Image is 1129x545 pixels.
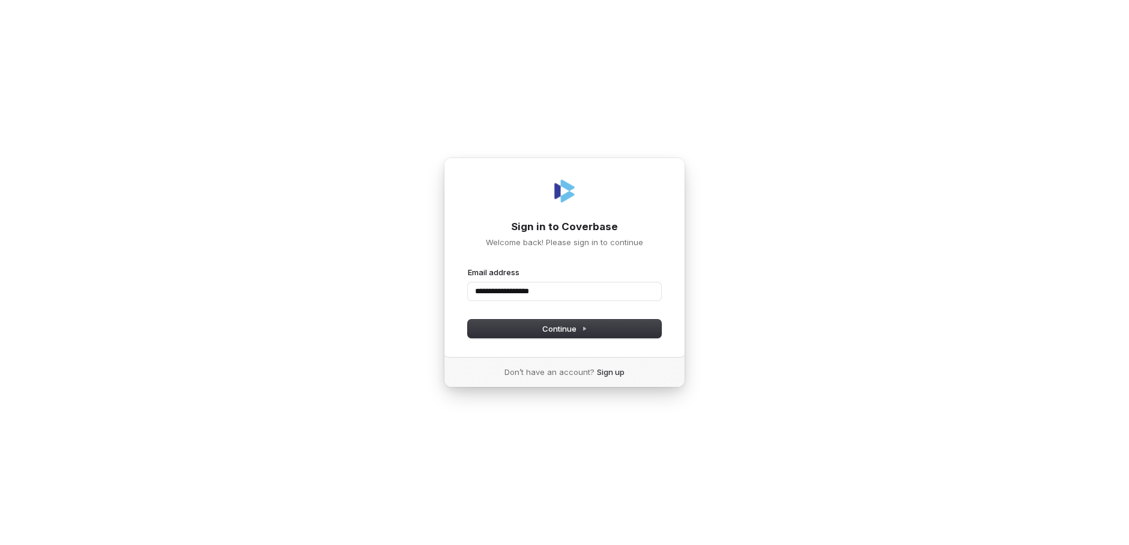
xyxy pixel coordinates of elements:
span: Don’t have an account? [504,367,595,377]
img: Coverbase [550,177,579,206]
label: Email address [468,267,519,278]
h1: Sign in to Coverbase [468,220,661,234]
span: Continue [542,323,587,334]
button: Continue [468,320,661,338]
a: Sign up [597,367,625,377]
p: Welcome back! Please sign in to continue [468,237,661,248]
